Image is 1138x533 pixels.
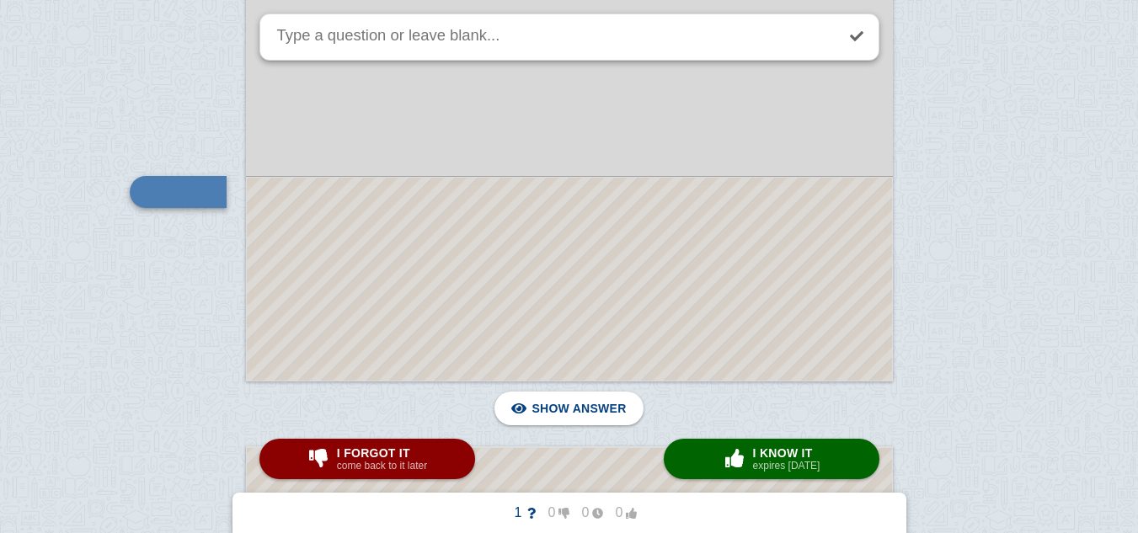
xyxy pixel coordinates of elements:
span: Show answer [532,390,626,427]
span: 0 [536,505,569,520]
span: I know it [753,446,820,460]
small: come back to it later [337,460,427,472]
button: Show answer [494,392,643,425]
button: I know itexpires [DATE] [664,439,879,479]
button: 1000 [489,499,650,526]
span: 0 [569,505,603,520]
span: 1 [502,505,536,520]
span: I forgot it [337,446,427,460]
span: 0 [603,505,637,520]
small: expires [DATE] [753,460,820,472]
button: I forgot itcome back to it later [259,439,475,479]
